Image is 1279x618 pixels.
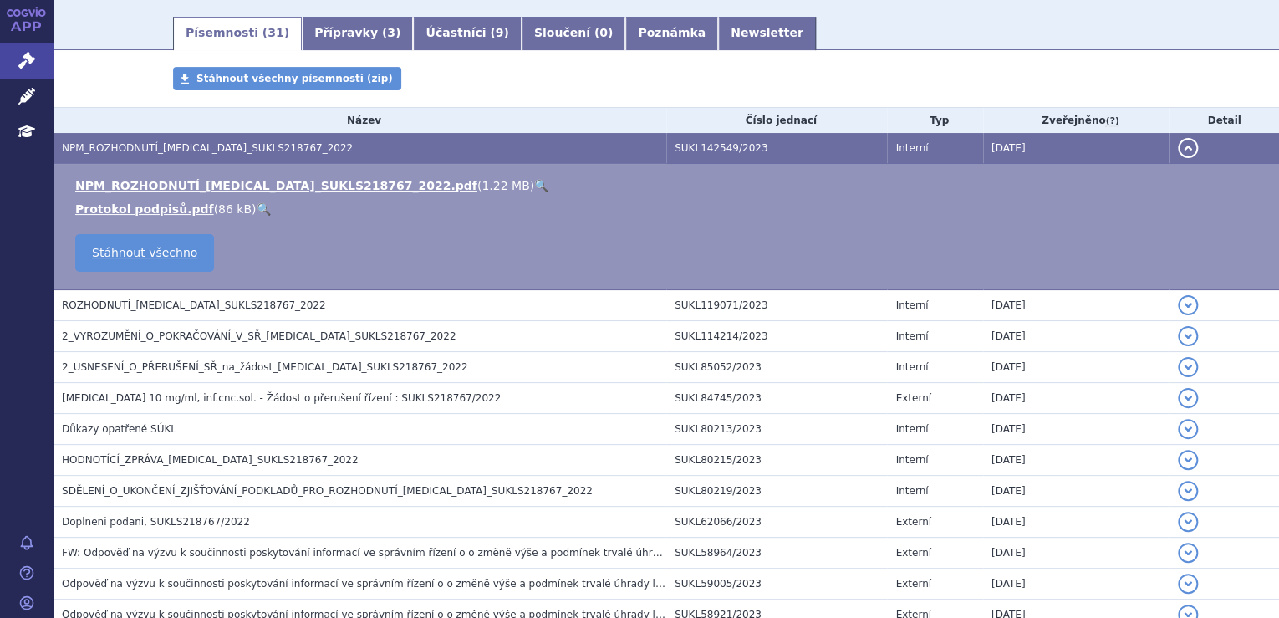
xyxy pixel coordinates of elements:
[983,133,1169,164] td: [DATE]
[895,392,930,404] span: Externí
[895,142,928,154] span: Interní
[895,547,930,559] span: Externí
[895,516,930,528] span: Externí
[983,569,1169,600] td: [DATE]
[1178,574,1198,594] button: detail
[62,299,326,311] span: ROZHODNUTÍ_OPDIVO_SUKLS218767_2022
[983,321,1169,352] td: [DATE]
[666,445,887,476] td: SUKL80215/2023
[62,423,176,435] span: Důkazy opatřené SÚKL
[666,321,887,352] td: SUKL114214/2023
[62,547,963,559] span: FW: Odpověď na výzvu k součinnosti poskytování informací ve správním řízení o o změně výše a podm...
[62,454,359,466] span: HODNOTÍCÍ_ZPRÁVA_OPDIVO_SUKLS218767_2022
[666,538,887,569] td: SUKL58964/2023
[983,383,1169,414] td: [DATE]
[666,507,887,538] td: SUKL62066/2023
[62,142,353,154] span: NPM_ROZHODNUTÍ_OPDIVO_SUKLS218767_2022
[1178,481,1198,501] button: detail
[666,476,887,507] td: SUKL80219/2023
[62,361,467,373] span: 2_USNESENÍ_O_PŘERUŠENÍ_SŘ_na_žádost_OPDIVO_SUKLS218767_2022
[75,202,214,216] a: Protokol podpisů.pdf
[196,73,393,84] span: Stáhnout všechny písemnosti (zip)
[75,179,477,192] a: NPM_ROZHODNUTÍ_[MEDICAL_DATA]_SUKLS218767_2022.pdf
[1178,450,1198,470] button: detail
[983,445,1169,476] td: [DATE]
[666,352,887,383] td: SUKL85052/2023
[534,179,548,192] a: 🔍
[983,507,1169,538] td: [DATE]
[54,108,666,133] th: Název
[496,26,504,39] span: 9
[599,26,608,39] span: 0
[302,17,413,50] a: Přípravky (3)
[62,392,501,404] span: Opdivo 10 mg/ml, inf.cnc.sol. - Žádost o přerušení řízení : SUKLS218767/2022
[75,234,214,272] a: Stáhnout všechno
[983,352,1169,383] td: [DATE]
[1169,108,1279,133] th: Detail
[983,108,1169,133] th: Zveřejněno
[62,516,250,528] span: Doplneni podani, SUKLS218767/2022
[75,201,1262,217] li: ( )
[625,17,718,50] a: Poznámka
[173,17,302,50] a: Písemnosti (31)
[895,361,928,373] span: Interní
[1105,115,1118,127] abbr: (?)
[895,578,930,590] span: Externí
[268,26,283,39] span: 31
[983,476,1169,507] td: [DATE]
[666,383,887,414] td: SUKL84745/2023
[62,330,456,342] span: 2_VYROZUMĚNÍ_O_POKRAČOVÁNÍ_V_SŘ_OPDIVO_SUKLS218767_2022
[1178,357,1198,377] button: detail
[522,17,625,50] a: Sloučení (0)
[983,538,1169,569] td: [DATE]
[895,423,928,435] span: Interní
[62,485,593,497] span: SDĚLENÍ_O_UKONČENÍ_ZJIŠŤOVÁNÍ_PODKLADŮ_PRO_ROZHODNUTÍ_OPDIVO_SUKLS218767_2022
[887,108,982,133] th: Typ
[1178,388,1198,408] button: detail
[173,67,401,90] a: Stáhnout všechny písemnosti (zip)
[1178,543,1198,563] button: detail
[413,17,521,50] a: Účastníci (9)
[1178,512,1198,532] button: detail
[218,202,252,216] span: 86 kB
[666,108,887,133] th: Číslo jednací
[666,133,887,164] td: SUKL142549/2023
[718,17,816,50] a: Newsletter
[1178,295,1198,315] button: detail
[983,289,1169,321] td: [DATE]
[256,202,270,216] a: 🔍
[895,330,928,342] span: Interní
[895,485,928,497] span: Interní
[1178,138,1198,158] button: detail
[666,569,887,600] td: SUKL59005/2023
[666,414,887,445] td: SUKL80213/2023
[895,299,928,311] span: Interní
[387,26,395,39] span: 3
[62,578,941,590] span: Odpověď na výzvu k součinnosti poskytování informací ve správním řízení o o změně výše a podmínek...
[666,289,887,321] td: SUKL119071/2023
[895,454,928,466] span: Interní
[75,177,1262,194] li: ( )
[1178,419,1198,439] button: detail
[482,179,529,192] span: 1.22 MB
[1178,326,1198,346] button: detail
[983,414,1169,445] td: [DATE]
